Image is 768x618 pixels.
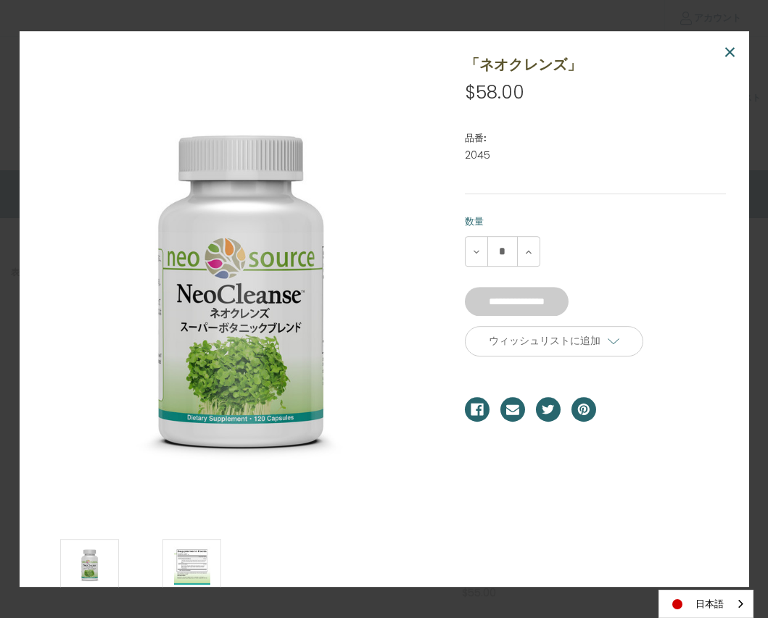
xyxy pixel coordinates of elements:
a: 日本語 [659,590,753,617]
img: 「ネオクレンズ」 [72,541,108,590]
img: 「ネオクレンズ」 [62,112,424,474]
img: 「ネオクレンズ」 [174,541,210,590]
span: $58.00 [465,80,524,105]
aside: Language selected: 日本語 [658,590,753,618]
dd: 2045 [465,148,726,163]
dt: 品番: [465,132,722,146]
span: ウィッシュリストに追加 [489,335,600,348]
a: ウィッシュリストに追加 [465,327,643,357]
h1: 「ネオクレンズ」 [465,54,726,75]
div: Language [658,590,753,618]
label: 数量 [465,214,726,229]
span: × [723,36,737,69]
